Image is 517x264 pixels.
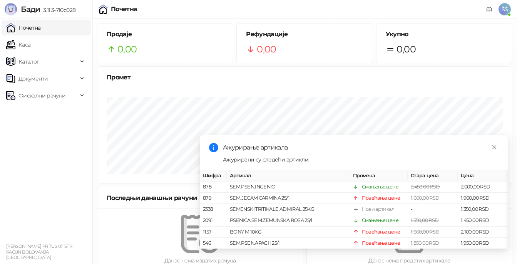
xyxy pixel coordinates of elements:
span: Каталог [18,54,39,69]
span: Бади [21,5,40,14]
h5: Рефундације [246,30,363,39]
div: Повећање цене [362,228,400,236]
span: 0,00 [257,42,276,57]
img: Logo [5,3,17,15]
div: Ажурирани су следећи артикли: [223,155,499,164]
td: 2091 [200,215,227,227]
span: 0,00 [117,42,137,57]
span: 0,00 [397,42,416,57]
div: Смањење цене [362,217,398,225]
td: 2.100,00 RSD [458,227,508,238]
div: Смањење цене [362,183,398,191]
td: 1.350,00 RSD [458,204,508,215]
a: Каса [6,37,30,52]
th: Цена [458,170,508,182]
td: SEM.JECAM CARMINA 25/1 [227,193,350,204]
span: 1.550,00 RSD [411,218,438,224]
small: [PERSON_NAME] PR TUS 011 STR RACUN BOLOVANJA [GEOGRAPHIC_DATA] [6,244,72,260]
span: close [492,145,497,150]
span: Фискални рачуни [18,88,65,103]
th: Стара цена [408,170,458,182]
td: BONY M 10KG [227,227,350,238]
td: - [408,204,458,215]
td: 878 [200,182,227,193]
h5: Продаје [107,30,224,39]
td: PŠENICA SEM.ZEMUNSKA ROSA 25/1 [227,215,350,227]
div: Последњи данашњи рачуни [107,193,224,203]
span: info-circle [209,143,218,152]
a: Почетна [6,20,41,35]
span: 1.850,00 RSD [411,240,439,246]
td: 546 [200,238,227,249]
td: SEM.PSEN.APACH 25/1 [227,238,350,249]
span: 2.450,00 RSD [411,184,440,190]
a: Close [490,143,499,151]
span: ŠŠ [499,3,511,15]
th: Шифра [200,170,227,182]
td: 1.950,00 RSD [458,238,508,249]
div: Промет [107,72,503,82]
span: 1.660,00 RSD [411,229,439,235]
span: Документи [18,71,48,86]
td: SEM.PSEN.INGENIO [227,182,350,193]
td: 1.450,00 RSD [458,215,508,227]
h5: Укупно [386,30,503,39]
td: 1.900,00 RSD [458,193,508,204]
td: SEMENSKI TRITIKALE ADMIRAL 25KG [227,204,350,215]
span: 3.11.3-710c028 [40,7,75,13]
span: 1.600,00 RSD [411,195,439,201]
div: Повећање цене [362,194,400,202]
th: Промена [350,170,408,182]
th: Артикал [227,170,350,182]
a: Документација [483,3,495,15]
div: Нови артикал [362,206,394,214]
td: 2338 [200,204,227,215]
td: 2.000,00 RSD [458,182,508,193]
div: Ажурирање артикала [223,143,499,152]
td: 1157 [200,227,227,238]
div: Повећање цене [362,239,400,247]
td: 879 [200,193,227,204]
div: Почетна [111,6,137,12]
